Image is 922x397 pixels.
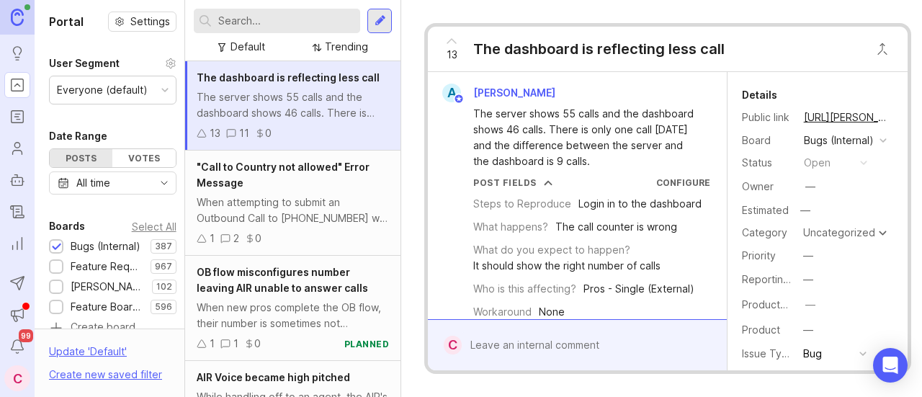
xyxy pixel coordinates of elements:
[11,9,24,25] img: Canny Home
[4,199,30,225] a: Changelog
[656,177,710,188] a: Configure
[742,155,792,171] div: Status
[185,151,400,256] a: "Call to Country not allowed" Error MessageWhen attempting to submit an Outbound Call to [PHONE_N...
[473,177,552,189] button: Post Fields
[742,133,792,148] div: Board
[473,304,532,320] div: Workaround
[4,334,30,360] button: Notifications
[50,149,112,167] div: Posts
[4,167,30,193] a: Autopilot
[132,223,176,231] div: Select All
[76,175,110,191] div: All time
[473,106,697,169] div: The server shows 55 calls and the dashboard shows 46 calls. There is only one call [DATE] and the...
[185,61,400,151] a: The dashboard is reflecting less callThe server shows 55 calls and the dashboard shows 46 calls. ...
[210,231,215,246] div: 1
[578,196,702,212] div: Login in to the dashboard
[4,72,30,98] a: Portal
[805,179,815,195] div: —
[742,249,776,262] label: Priority
[800,108,893,127] a: [URL][PERSON_NAME]
[130,14,170,29] span: Settings
[742,347,795,360] label: Issue Type
[473,177,537,189] div: Post Fields
[57,82,148,98] div: Everyone (default)
[4,270,30,296] button: Send to Autopilot
[155,301,172,313] p: 596
[447,47,457,63] span: 13
[442,84,461,102] div: A
[539,304,565,320] div: None
[325,39,368,55] div: Trending
[197,371,350,383] span: AIR Voice became high pitched
[197,161,370,189] span: "Call to Country not allowed" Error Message
[108,12,176,32] button: Settings
[197,195,389,226] div: When attempting to submit an Outbound Call to [PHONE_NUMBER] we received an error message that st...
[742,86,777,104] div: Details
[254,336,261,352] div: 0
[71,279,145,295] div: [PERSON_NAME] (Public)
[473,258,661,274] div: It should show the right number of calls
[801,295,820,314] button: ProductboardID
[255,231,261,246] div: 0
[49,55,120,72] div: User Segment
[742,205,789,215] div: Estimated
[4,365,30,391] button: C
[210,125,220,141] div: 13
[583,281,694,297] div: Pros - Single (External)
[454,94,465,104] img: member badge
[19,329,33,342] span: 99
[233,231,239,246] div: 2
[197,266,368,294] span: OB flow misconfigures number leaving AIR unable to answer calls
[473,196,571,212] div: Steps to Reproduce
[805,297,815,313] div: —
[71,299,143,315] div: Feature Board Sandbox [DATE]
[803,272,813,287] div: —
[230,39,265,55] div: Default
[873,348,908,383] div: Open Intercom Messenger
[344,338,390,350] div: planned
[153,177,176,189] svg: toggle icon
[742,324,780,336] label: Product
[4,104,30,130] a: Roadmaps
[185,256,400,361] a: OB flow misconfigures number leaving AIR unable to answer callsWhen new pros complete the OB flow...
[49,344,127,367] div: Update ' Default '
[803,322,813,338] div: —
[4,40,30,66] a: Ideas
[155,241,172,252] p: 387
[49,218,85,235] div: Boards
[742,110,792,125] div: Public link
[803,248,813,264] div: —
[49,367,162,383] div: Create new saved filter
[210,336,215,352] div: 1
[434,84,567,102] a: A[PERSON_NAME]
[112,149,175,167] div: Votes
[49,322,176,335] a: Create board
[197,300,389,331] div: When new pros complete the OB flow, their number is sometimes not configured correctly, which res...
[4,135,30,161] a: Users
[804,155,831,171] div: open
[71,259,143,275] div: Feature Requests (Internal)
[473,281,576,297] div: Who is this affecting?
[4,231,30,257] a: Reporting
[71,238,140,254] div: Bugs (Internal)
[473,39,725,59] div: The dashboard is reflecting less call
[197,71,380,84] span: The dashboard is reflecting less call
[742,225,792,241] div: Category
[803,228,875,238] div: Uncategorized
[197,89,389,121] div: The server shows 55 calls and the dashboard shows 46 calls. There is only one call [DATE] and the...
[473,242,630,258] div: What do you expect to happen?
[742,298,818,311] label: ProductboardID
[803,346,822,362] div: Bug
[155,261,172,272] p: 967
[473,219,548,235] div: What happens?
[742,273,819,285] label: Reporting Team
[156,281,172,293] p: 102
[218,13,354,29] input: Search...
[49,13,84,30] h1: Portal
[233,336,238,352] div: 1
[49,128,107,145] div: Date Range
[555,219,677,235] div: The call counter is wrong
[868,35,897,63] button: Close button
